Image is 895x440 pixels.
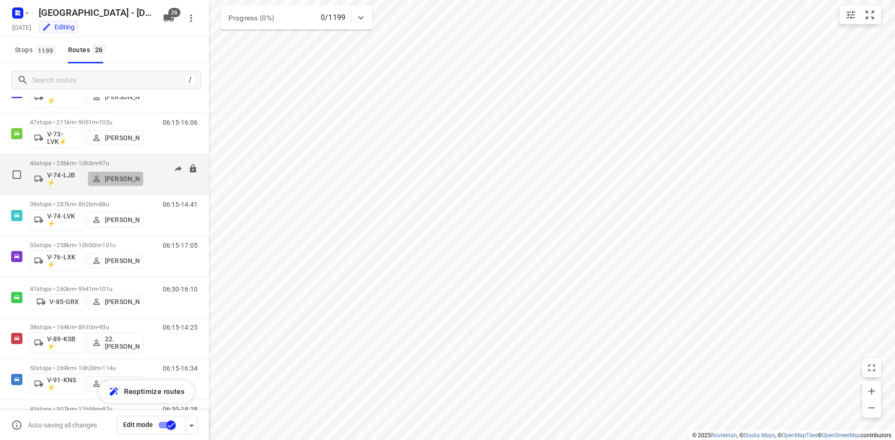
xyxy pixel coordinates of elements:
[30,128,86,148] button: V-73-LVK⚡
[30,87,86,107] button: V-55-KSP ⚡
[30,285,144,292] p: 47 stops • 260km • 9h41m
[105,335,139,350] p: 22. [PERSON_NAME]
[711,432,737,439] a: Routetitan
[49,298,79,305] p: V-85-GRX
[7,165,26,184] span: Select
[321,12,345,23] p: 0/1199
[99,160,109,167] span: 97u
[30,324,144,331] p: 38 stops • 164km • 8h10m
[105,175,139,183] p: [PERSON_NAME]
[105,216,139,223] p: [PERSON_NAME]
[42,22,75,32] div: You are currently in edit mode.
[99,285,112,292] span: 101u
[186,419,197,431] div: Driver app settings
[163,119,198,126] p: 06:15-16:06
[105,257,139,264] p: [PERSON_NAME]
[88,332,144,353] button: 22. [PERSON_NAME]
[47,171,82,186] p: V-74-LJB ⚡
[102,365,116,372] span: 114u
[47,253,82,268] p: V-76-LXK ⚡
[97,119,99,126] span: •
[88,294,144,309] button: [PERSON_NAME]
[692,432,891,439] li: © 2025 , © , © © contributors
[30,373,86,394] button: V-91-KNS ⚡
[30,242,144,249] p: 55 stops • 258km • 10h50m
[35,46,56,55] span: 1199
[99,119,112,126] span: 102u
[163,285,198,293] p: 06:30-16:10
[35,5,156,20] h5: Rename
[861,6,879,24] button: Fit zoom
[47,335,82,350] p: V-89-KSB ⚡
[47,130,82,145] p: V-73-LVK⚡
[100,242,102,249] span: •
[105,298,139,305] p: [PERSON_NAME]
[100,406,102,413] span: •
[28,421,97,429] p: Auto-saving all changes
[159,9,178,27] button: 26
[124,386,185,398] span: Reoptimize routes
[168,8,180,17] span: 26
[105,134,139,142] p: [PERSON_NAME]
[182,9,200,27] button: More
[30,250,86,271] button: V-76-LXK ⚡
[88,376,144,391] button: [PERSON_NAME]
[163,365,198,372] p: 06:15-16:34
[93,45,105,54] span: 26
[68,44,108,56] div: Routes
[30,160,144,167] p: 46 stops • 256km • 10h3m
[47,212,82,227] p: V-74-LVK ⚡
[782,432,818,439] a: OpenMapTiles
[30,119,144,126] p: 47 stops • 211km • 9h51m
[102,242,116,249] span: 101u
[163,324,198,331] p: 06:15-14:25
[221,6,372,30] div: Progress (0%)0/1199
[8,22,35,33] h5: Project date
[100,365,102,372] span: •
[97,201,99,208] span: •
[88,130,144,145] button: [PERSON_NAME]
[105,93,139,101] p: [PERSON_NAME]
[822,432,861,439] a: OpenStreetMap
[30,201,144,208] p: 39 stops • 287km • 8h26m
[88,89,144,104] button: [PERSON_NAME]
[163,242,198,249] p: 06:15-17:05
[185,75,195,85] div: /
[30,406,144,413] p: 43 stops • 307km • 11h58m
[15,44,59,56] span: Stops
[169,160,187,178] button: Send to driver
[744,432,775,439] a: Stadia Maps
[32,73,185,88] input: Search routes
[99,324,109,331] span: 93u
[97,324,99,331] span: •
[99,201,109,208] span: 88u
[840,6,881,24] div: small contained button group
[97,285,99,292] span: •
[47,89,82,104] p: V-55-KSP ⚡
[97,160,99,167] span: •
[30,169,86,189] button: V-74-LJB ⚡
[30,294,86,309] button: V-85-GRX
[102,406,112,413] span: 87u
[30,365,144,372] p: 52 stops • 269km • 10h20m
[163,406,198,413] p: 06:30-18:28
[88,212,144,227] button: [PERSON_NAME]
[105,380,139,387] p: [PERSON_NAME]
[30,210,86,230] button: V-74-LVK ⚡
[88,171,144,186] button: [PERSON_NAME]
[88,253,144,268] button: [PERSON_NAME]
[163,201,198,208] p: 06:15-14:41
[30,332,86,353] button: V-89-KSB ⚡
[123,421,153,428] span: Edit mode
[841,6,860,24] button: Map settings
[228,14,274,22] span: Progress (0%)
[47,376,82,391] p: V-91-KNS ⚡
[99,380,194,403] button: Reoptimize routes
[188,164,198,175] button: Lock route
